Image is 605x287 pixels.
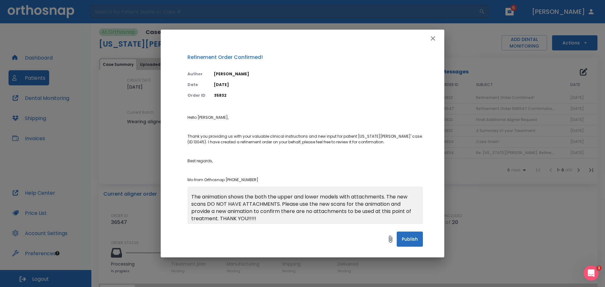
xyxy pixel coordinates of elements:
p: Thank you providing us with your valuable clinical instructions and new input for patient [US_STA... [187,134,423,145]
p: [DATE] [214,82,423,88]
p: Best regards, [187,158,423,164]
p: Order ID [187,93,206,98]
p: Refinement Order Confirmed! [187,54,423,61]
p: [PERSON_NAME] [214,71,423,77]
button: Publish [397,232,423,247]
iframe: Intercom live chat [584,266,599,281]
p: Hello [PERSON_NAME], [187,115,423,120]
p: Author [187,71,206,77]
p: 35832 [214,93,423,98]
p: Date [187,82,206,88]
span: 1 [596,266,602,271]
p: Mo from Orthosnap [PHONE_NUMBER] [187,177,423,183]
